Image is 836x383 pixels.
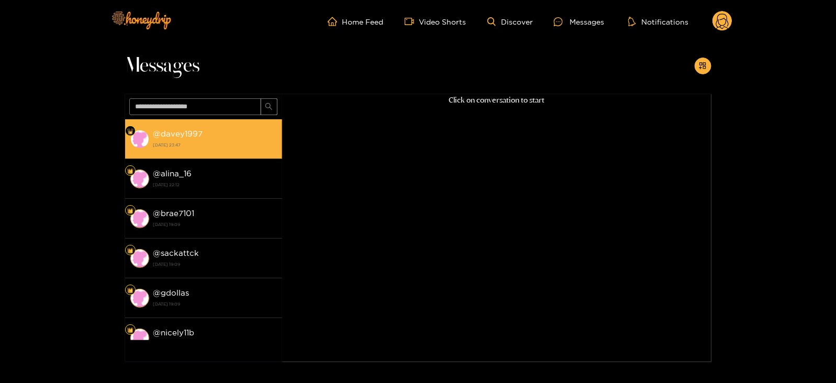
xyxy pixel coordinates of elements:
a: Home Feed [328,17,384,26]
img: Fan Level [127,128,133,134]
strong: @ brae7101 [153,209,195,218]
img: Fan Level [127,327,133,333]
button: search [261,98,277,115]
strong: @ nicely11b [153,328,195,337]
button: appstore-add [695,58,711,74]
button: Notifications [625,16,692,27]
strong: [DATE] 19:09 [153,339,277,348]
img: conversation [130,249,149,268]
div: Messages [554,16,604,28]
strong: @ gdollas [153,288,190,297]
img: conversation [130,130,149,149]
img: Fan Level [127,208,133,214]
p: Click on conversation to start [282,94,711,106]
strong: @ davey1997 [153,129,203,138]
strong: [DATE] 22:12 [153,180,277,189]
strong: @ sackattck [153,249,199,257]
img: Fan Level [127,168,133,174]
span: Messages [125,53,200,78]
span: video-camera [405,17,419,26]
a: Discover [487,17,533,26]
span: appstore-add [699,62,707,71]
a: Video Shorts [405,17,466,26]
img: Fan Level [127,247,133,254]
img: conversation [130,329,149,347]
strong: [DATE] 19:09 [153,299,277,309]
strong: [DATE] 19:09 [153,220,277,229]
strong: [DATE] 23:47 [153,140,277,150]
img: conversation [130,289,149,308]
strong: [DATE] 19:09 [153,260,277,269]
strong: @ alina_16 [153,169,192,178]
span: home [328,17,342,26]
img: conversation [130,209,149,228]
img: Fan Level [127,287,133,294]
img: conversation [130,170,149,188]
span: search [265,103,273,111]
